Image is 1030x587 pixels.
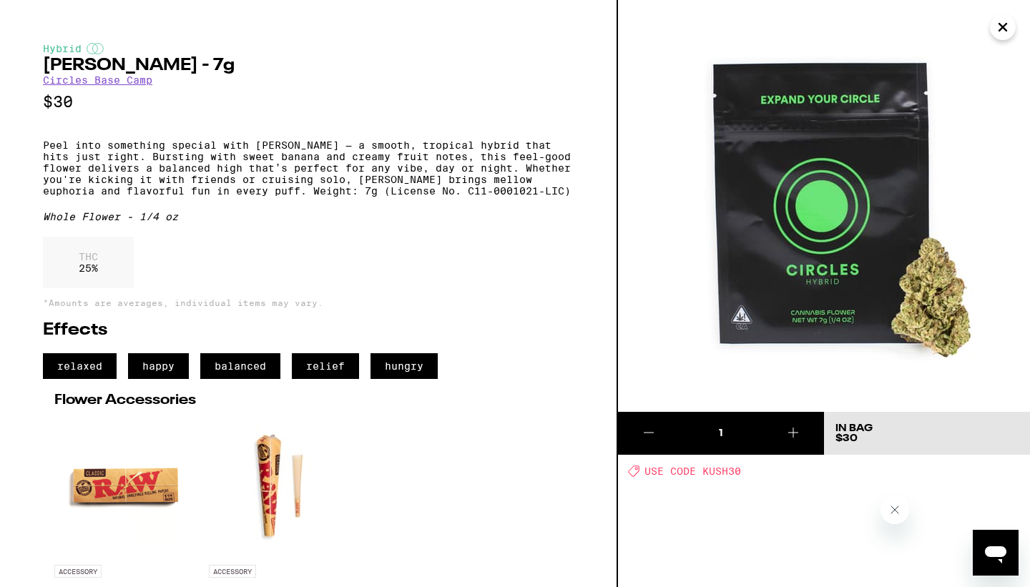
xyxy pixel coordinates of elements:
[973,530,1019,576] iframe: Button to launch messaging window
[43,237,134,288] div: 25 %
[87,43,104,54] img: hybridColor.svg
[990,14,1016,40] button: Close
[54,565,102,578] p: ACCESSORY
[128,353,189,379] span: happy
[209,415,352,558] img: RAW - 1 1/4" Classic Cones 6-Pack
[54,415,197,558] img: RAW - 1 1/4" Classic Rolling Papers
[43,353,117,379] span: relaxed
[79,251,98,262] p: THC
[835,423,873,433] div: In Bag
[680,426,762,440] div: 1
[200,353,280,379] span: balanced
[835,433,858,443] span: $30
[371,353,438,379] span: hungry
[43,211,574,222] div: Whole Flower - 1/4 oz
[43,322,574,339] h2: Effects
[43,74,152,86] a: Circles Base Camp
[43,93,574,111] p: $30
[43,298,574,307] p: *Amounts are averages, individual items may vary.
[43,139,574,197] p: Peel into something special with [PERSON_NAME] — a smooth, tropical hybrid that hits just right. ...
[292,353,359,379] span: relief
[43,57,574,74] h2: [PERSON_NAME] - 7g
[9,10,103,21] span: Hi. Need any help?
[43,43,574,54] div: Hybrid
[209,565,256,578] p: ACCESSORY
[824,412,1030,455] button: In Bag$30
[54,393,562,408] h2: Flower Accessories
[881,495,909,524] iframe: Close message
[644,465,741,477] span: USE CODE KUSH30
